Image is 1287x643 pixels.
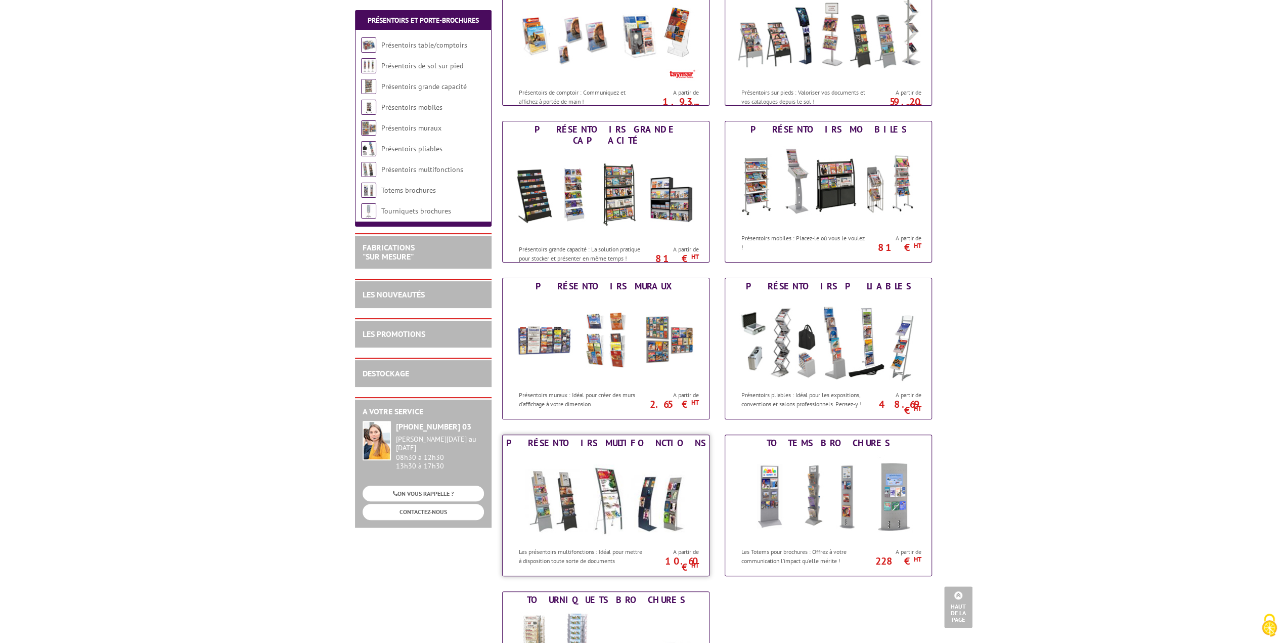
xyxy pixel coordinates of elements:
a: CONTACTEZ-NOUS [363,504,484,520]
p: 2.65 € [642,401,698,407]
a: Présentoirs muraux [381,123,441,133]
img: Présentoirs mobiles [735,138,922,229]
img: Présentoirs de sol sur pied [361,58,376,73]
a: Présentoirs pliables [381,144,442,153]
p: 59.20 € [864,99,921,111]
sup: HT [691,398,698,407]
span: A partir de [647,245,698,253]
p: Présentoirs mobiles : Placez-le où vous le voulez ! [741,234,867,251]
p: Les Totems pour brochures : Offrez à votre communication l’impact qu’elle mérite ! [741,547,867,565]
img: Présentoirs mobiles [361,100,376,115]
a: ON VOUS RAPPELLE ? [363,486,484,501]
span: A partir de [869,89,921,97]
a: LES PROMOTIONS [363,329,425,339]
span: A partir de [869,234,921,242]
a: Haut de la page [944,586,972,628]
strong: [PHONE_NUMBER] 03 [396,421,471,432]
a: Présentoirs multifonctions Présentoirs multifonctions Les présentoirs multifonctions : Idéal pour... [502,435,709,576]
a: Totems brochures [381,186,436,195]
sup: HT [913,102,921,110]
div: Présentoirs grande capacité [505,124,706,146]
img: Présentoirs multifonctions [512,451,699,542]
img: Présentoirs pliables [361,141,376,156]
sup: HT [913,404,921,413]
p: 81 € [864,244,921,250]
img: Présentoirs muraux [361,120,376,136]
div: Présentoirs multifonctions [505,438,706,449]
sup: HT [691,252,698,261]
sup: HT [913,555,921,564]
div: Présentoirs mobiles [728,124,929,135]
a: Présentoirs de sol sur pied [381,61,463,70]
p: Présentoirs sur pieds : Valoriser vos documents et vos catalogues depuis le sol ! [741,88,867,105]
span: A partir de [647,548,698,556]
span: A partir de [869,548,921,556]
a: Présentoirs mobiles [381,103,442,112]
img: Totems brochures [735,451,922,542]
img: widget-service.jpg [363,421,391,460]
a: Tourniquets brochures [381,206,451,216]
img: Présentoirs pliables [735,294,922,385]
a: LES NOUVEAUTÉS [363,289,425,299]
img: Présentoirs muraux [512,294,699,385]
img: Présentoirs table/comptoirs [361,37,376,53]
p: Présentoirs grande capacité : La solution pratique pour stocker et présenter en même temps ! [519,245,644,262]
div: [PERSON_NAME][DATE] au [DATE] [396,435,484,452]
p: 10.60 € [642,558,698,570]
p: 81 € [642,255,698,262]
p: 228 € [864,558,921,564]
div: Totems brochures [728,438,929,449]
a: Présentoirs et Porte-brochures [368,16,479,25]
button: Cookies (fenêtre modale) [1252,609,1287,643]
div: Tourniquets brochures [505,594,706,606]
a: Présentoirs table/comptoirs [381,40,467,50]
a: Totems brochures Totems brochures Les Totems pour brochures : Offrez à votre communication l’impa... [725,435,932,576]
span: A partir de [647,89,698,97]
h2: A votre service [363,407,484,416]
a: Présentoirs pliables Présentoirs pliables Présentoirs pliables : Idéal pour les expositions, conv... [725,278,932,419]
p: Présentoirs muraux : Idéal pour créer des murs d'affichage à votre dimension. [519,391,644,408]
p: 1.93 € [642,99,698,111]
img: Présentoirs grande capacité [512,149,699,240]
a: Présentoirs multifonctions [381,165,463,174]
img: Présentoirs multifonctions [361,162,376,177]
sup: HT [691,102,698,110]
a: DESTOCKAGE [363,368,409,378]
a: Présentoirs mobiles Présentoirs mobiles Présentoirs mobiles : Placez-le où vous le voulez ! A par... [725,121,932,263]
a: Présentoirs muraux Présentoirs muraux Présentoirs muraux : Idéal pour créer des murs d'affichage ... [502,278,709,419]
div: 08h30 à 12h30 13h30 à 17h30 [396,435,484,470]
p: 48.69 € [864,401,921,413]
img: Tourniquets brochures [361,203,376,219]
img: Présentoirs grande capacité [361,79,376,94]
a: Présentoirs grande capacité [381,82,467,91]
div: Présentoirs muraux [505,281,706,292]
sup: HT [691,561,698,570]
span: A partir de [647,391,698,399]
sup: HT [913,241,921,250]
a: FABRICATIONS"Sur Mesure" [363,242,415,262]
div: Présentoirs pliables [728,281,929,292]
p: Les présentoirs multifonctions : Idéal pour mettre à disposition toute sorte de documents [519,547,644,565]
img: Cookies (fenêtre modale) [1257,613,1282,638]
p: Présentoirs de comptoir : Communiquez et affichez à portée de main ! [519,88,644,105]
a: Présentoirs grande capacité Présentoirs grande capacité Présentoirs grande capacité : La solution... [502,121,709,263]
span: A partir de [869,391,921,399]
img: Totems brochures [361,183,376,198]
p: Présentoirs pliables : Idéal pour les expositions, conventions et salons professionnels. Pensez-y ! [741,391,867,408]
